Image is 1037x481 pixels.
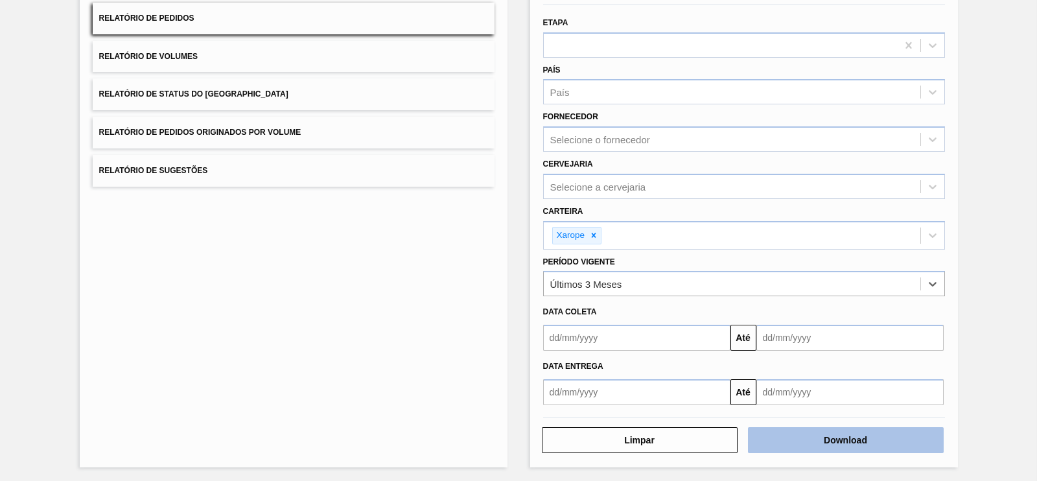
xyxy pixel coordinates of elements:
[543,325,730,351] input: dd/mm/yyyy
[543,18,568,27] label: Etapa
[756,325,944,351] input: dd/mm/yyyy
[543,65,561,75] label: País
[93,117,495,148] button: Relatório de Pedidos Originados por Volume
[99,14,194,23] span: Relatório de Pedidos
[550,134,650,145] div: Selecione o fornecedor
[93,41,495,73] button: Relatório de Volumes
[543,112,598,121] label: Fornecedor
[553,228,587,244] div: Xarope
[550,87,570,98] div: País
[550,279,622,290] div: Últimos 3 Meses
[542,427,738,453] button: Limpar
[93,155,495,187] button: Relatório de Sugestões
[543,362,603,371] span: Data entrega
[730,379,756,405] button: Até
[543,307,597,316] span: Data coleta
[99,89,288,99] span: Relatório de Status do [GEOGRAPHIC_DATA]
[756,379,944,405] input: dd/mm/yyyy
[99,52,198,61] span: Relatório de Volumes
[730,325,756,351] button: Até
[550,181,646,192] div: Selecione a cervejaria
[99,128,301,137] span: Relatório de Pedidos Originados por Volume
[93,3,495,34] button: Relatório de Pedidos
[99,166,208,175] span: Relatório de Sugestões
[543,207,583,216] label: Carteira
[543,379,730,405] input: dd/mm/yyyy
[93,78,495,110] button: Relatório de Status do [GEOGRAPHIC_DATA]
[543,257,615,266] label: Período Vigente
[748,427,944,453] button: Download
[543,159,593,169] label: Cervejaria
